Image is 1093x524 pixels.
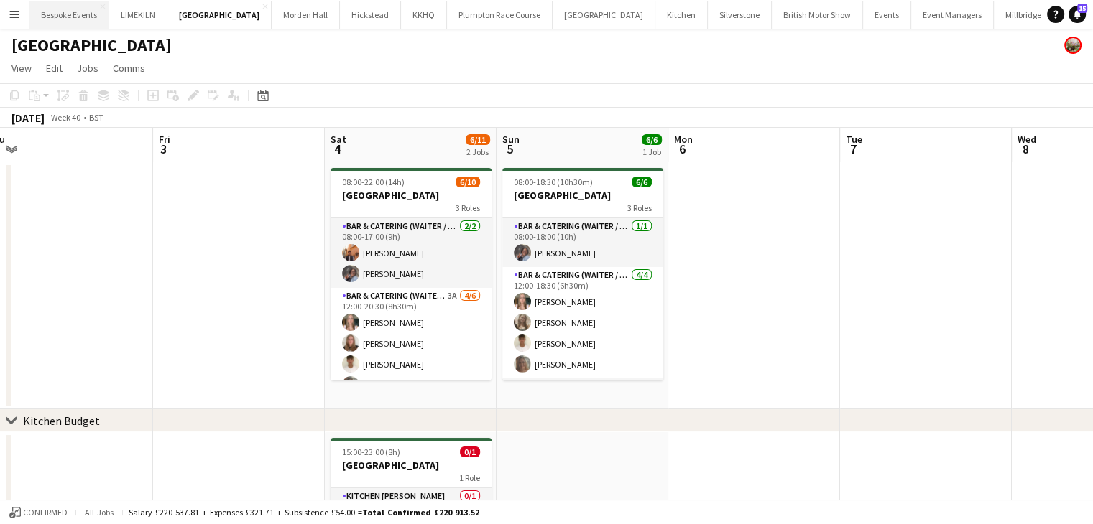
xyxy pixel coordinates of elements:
app-card-role: Bar & Catering (Waiter / waitress)3A4/612:00-20:30 (8h30m)[PERSON_NAME][PERSON_NAME][PERSON_NAME]... [331,288,492,441]
h3: [GEOGRAPHIC_DATA] [502,189,663,202]
div: [DATE] [11,111,45,125]
span: Total Confirmed £220 913.52 [362,507,479,518]
span: All jobs [82,507,116,518]
span: 6 [672,141,693,157]
span: Mon [674,133,693,146]
button: [GEOGRAPHIC_DATA] [167,1,272,29]
app-card-role: Bar & Catering (Waiter / waitress)4/412:00-18:30 (6h30m)[PERSON_NAME][PERSON_NAME][PERSON_NAME][P... [502,267,663,378]
span: 4 [328,141,346,157]
h3: [GEOGRAPHIC_DATA] [331,459,492,472]
span: Jobs [77,62,98,75]
button: Plumpton Race Course [447,1,553,29]
button: LIMEKILN [109,1,167,29]
span: 6/6 [632,177,652,187]
span: Sat [331,133,346,146]
span: Sun [502,133,520,146]
span: Tue [846,133,862,146]
span: 8 [1015,141,1036,157]
button: British Motor Show [772,1,863,29]
button: Events [863,1,911,29]
span: Week 40 [47,112,83,123]
span: 7 [844,141,862,157]
div: Salary £220 537.81 + Expenses £321.71 + Subsistence £54.00 = [129,507,479,518]
button: Kitchen [655,1,708,29]
span: 0/1 [460,446,480,457]
button: Hickstead [340,1,401,29]
a: 15 [1069,6,1086,23]
app-job-card: 08:00-22:00 (14h)6/10[GEOGRAPHIC_DATA]3 RolesBar & Catering (Waiter / waitress)2/208:00-17:00 (9h... [331,168,492,380]
button: Millbridge Court [994,1,1075,29]
span: 15:00-23:00 (8h) [342,446,400,457]
span: 6/11 [466,134,490,145]
app-user-avatar: Staffing Manager [1064,37,1082,54]
span: 15 [1077,4,1087,13]
span: 3 [157,141,170,157]
span: 5 [500,141,520,157]
div: 2 Jobs [466,146,489,157]
h3: [GEOGRAPHIC_DATA] [331,189,492,202]
span: View [11,62,32,75]
app-card-role: Bar & Catering (Waiter / waitress)1/108:00-18:00 (10h)[PERSON_NAME] [502,218,663,267]
button: [GEOGRAPHIC_DATA] [553,1,655,29]
button: Morden Hall [272,1,340,29]
a: Edit [40,59,68,78]
button: Event Managers [911,1,994,29]
div: 1 Job [642,146,661,157]
app-job-card: 08:00-18:30 (10h30m)6/6[GEOGRAPHIC_DATA]3 RolesBar & Catering (Waiter / waitress)1/108:00-18:00 (... [502,168,663,380]
button: Silverstone [708,1,772,29]
span: Confirmed [23,507,68,518]
button: KKHQ [401,1,447,29]
button: Bespoke Events [29,1,109,29]
span: Wed [1018,133,1036,146]
a: Comms [107,59,151,78]
span: 1 Role [459,472,480,483]
a: View [6,59,37,78]
span: Edit [46,62,63,75]
h1: [GEOGRAPHIC_DATA] [11,34,172,56]
button: Confirmed [7,505,70,520]
span: 08:00-22:00 (14h) [342,177,405,187]
span: 08:00-18:30 (10h30m) [514,177,593,187]
span: Fri [159,133,170,146]
span: 6/6 [642,134,662,145]
span: 6/10 [456,177,480,187]
div: Kitchen Budget [23,413,100,428]
div: BST [89,112,103,123]
span: Comms [113,62,145,75]
span: 3 Roles [627,202,652,213]
a: Jobs [71,59,104,78]
span: 3 Roles [456,202,480,213]
app-card-role: Bar & Catering (Waiter / waitress)2/208:00-17:00 (9h)[PERSON_NAME][PERSON_NAME] [331,218,492,288]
